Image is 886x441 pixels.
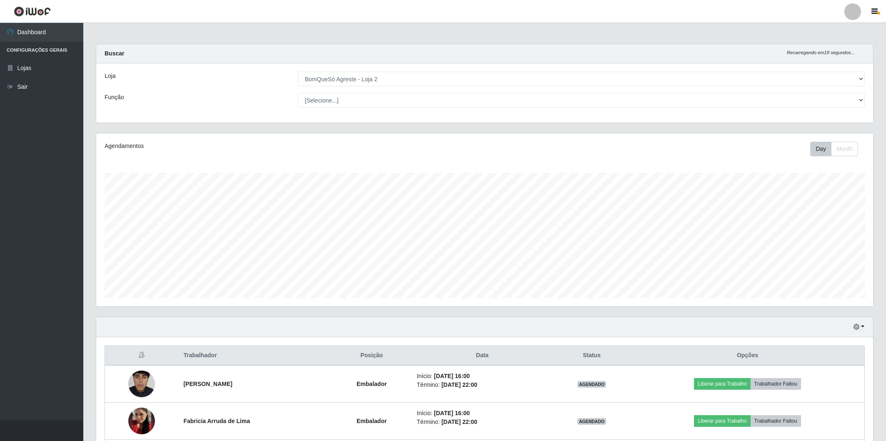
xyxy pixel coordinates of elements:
div: Toolbar with button groups [810,142,865,156]
button: Liberar para Trabalho [694,378,750,390]
label: Loja [105,72,115,80]
time: [DATE] 16:00 [434,373,470,379]
th: Opções [631,346,864,366]
div: Agendamentos [105,142,414,150]
strong: Embalador [357,381,387,387]
th: Status [553,346,631,366]
strong: Fabricia Arruda de Lima [183,418,250,424]
li: Término: [417,381,548,389]
th: Data [412,346,553,366]
th: Trabalhador [178,346,331,366]
button: Liberar para Trabalho [694,415,750,427]
img: CoreUI Logo [14,6,51,17]
strong: Embalador [357,418,387,424]
time: [DATE] 22:00 [442,381,477,388]
th: Posição [332,346,412,366]
button: Month [831,142,858,156]
time: [DATE] 22:00 [442,418,477,425]
label: Função [105,93,124,102]
button: Day [810,142,831,156]
img: 1733491183363.jpeg [128,354,155,413]
span: AGENDADO [577,381,606,388]
li: Término: [417,418,548,426]
button: Trabalhador Faltou [751,378,801,390]
button: Trabalhador Faltou [751,415,801,427]
div: First group [810,142,858,156]
li: Início: [417,409,548,418]
span: AGENDADO [577,418,606,425]
i: Recarregando em 19 segundos... [787,50,855,55]
time: [DATE] 16:00 [434,410,470,416]
li: Início: [417,372,548,381]
strong: Buscar [105,50,124,57]
strong: [PERSON_NAME] [183,381,232,387]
